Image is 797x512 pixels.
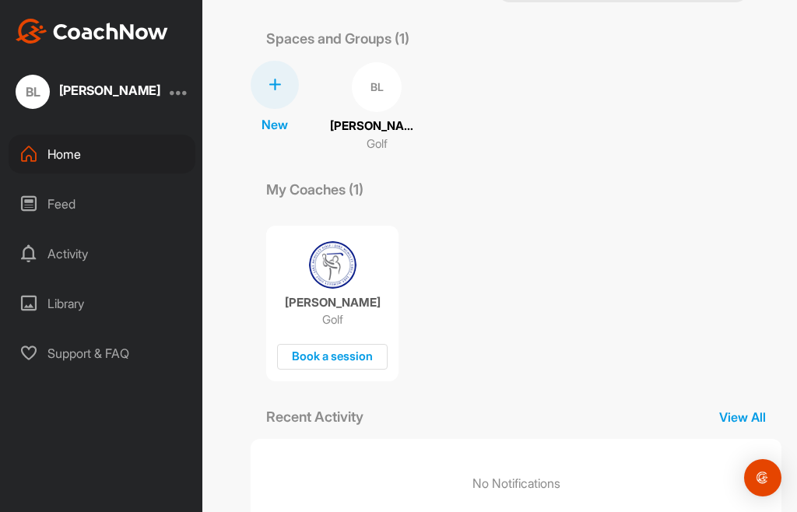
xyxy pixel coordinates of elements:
div: BL [352,62,402,112]
img: coach avatar [309,241,356,289]
p: New [262,115,288,134]
div: [PERSON_NAME] [59,84,160,96]
p: Golf [367,135,388,153]
p: Spaces and Groups (1) [251,28,425,49]
div: Home [9,135,195,174]
p: My Coaches (1) [251,179,379,200]
div: Book a session [277,344,388,370]
p: No Notifications [472,474,560,493]
p: [PERSON_NAME] [330,117,423,135]
p: [PERSON_NAME] [285,295,381,310]
div: Support & FAQ [9,334,195,373]
p: Golf [322,312,343,328]
div: Activity [9,234,195,273]
div: Open Intercom Messenger [744,459,781,496]
img: CoachNow [16,19,168,44]
p: View All [704,408,781,426]
div: Feed [9,184,195,223]
div: BL [16,75,50,109]
div: Library [9,284,195,323]
a: BL[PERSON_NAME]Golf [330,61,423,154]
p: Recent Activity [251,406,379,427]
